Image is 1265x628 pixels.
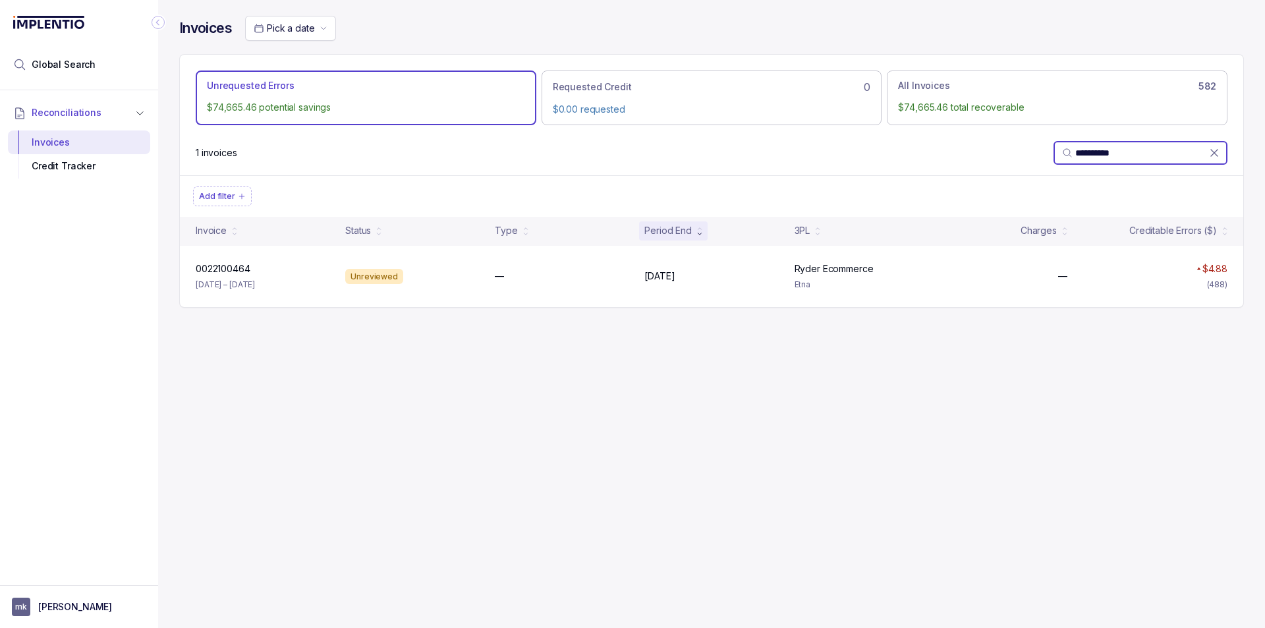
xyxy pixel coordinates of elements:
p: 0022100464 [196,262,250,275]
h4: Invoices [179,19,232,38]
ul: Filter Group [193,186,1230,206]
button: Filter Chip Add filter [193,186,252,206]
div: Unreviewed [345,269,403,285]
button: User initials[PERSON_NAME] [12,598,146,616]
div: Creditable Errors ($) [1129,224,1217,237]
p: Ryder Ecommerce [795,262,874,275]
span: User initials [12,598,30,616]
div: Credit Tracker [18,154,140,178]
div: Invoices [18,130,140,154]
p: Unrequested Errors [207,79,294,92]
span: Global Search [32,58,96,71]
p: $4.88 [1202,262,1227,275]
h6: 582 [1198,81,1216,92]
p: [DATE] [644,270,675,283]
div: 3PL [795,224,810,237]
div: Status [345,224,371,237]
p: $0.00 requested [553,103,871,116]
p: $74,665.46 potential savings [207,101,525,114]
p: [DATE] – [DATE] [196,278,255,291]
span: Reconciliations [32,106,101,119]
p: All Invoices [898,79,949,92]
div: Reconciliations [8,128,150,181]
p: [PERSON_NAME] [38,600,112,614]
div: Type [495,224,517,237]
div: Remaining page entries [196,146,237,159]
ul: Action Tab Group [196,71,1227,125]
div: (488) [1207,278,1227,291]
div: Charges [1021,224,1057,237]
p: 1 invoices [196,146,237,159]
div: Collapse Icon [150,14,166,30]
p: Requested Credit [553,80,632,94]
button: Date Range Picker [245,16,336,41]
button: Reconciliations [8,98,150,127]
p: Add filter [199,190,235,203]
p: $74,665.46 total recoverable [898,101,1216,114]
img: red pointer upwards [1196,267,1200,270]
div: Invoice [196,224,227,237]
search: Date Range Picker [254,22,314,35]
div: Period End [644,224,692,237]
p: — [495,270,504,283]
p: — [1058,270,1067,283]
p: Etna [795,278,928,291]
div: 0 [553,79,871,95]
span: Pick a date [267,22,314,34]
